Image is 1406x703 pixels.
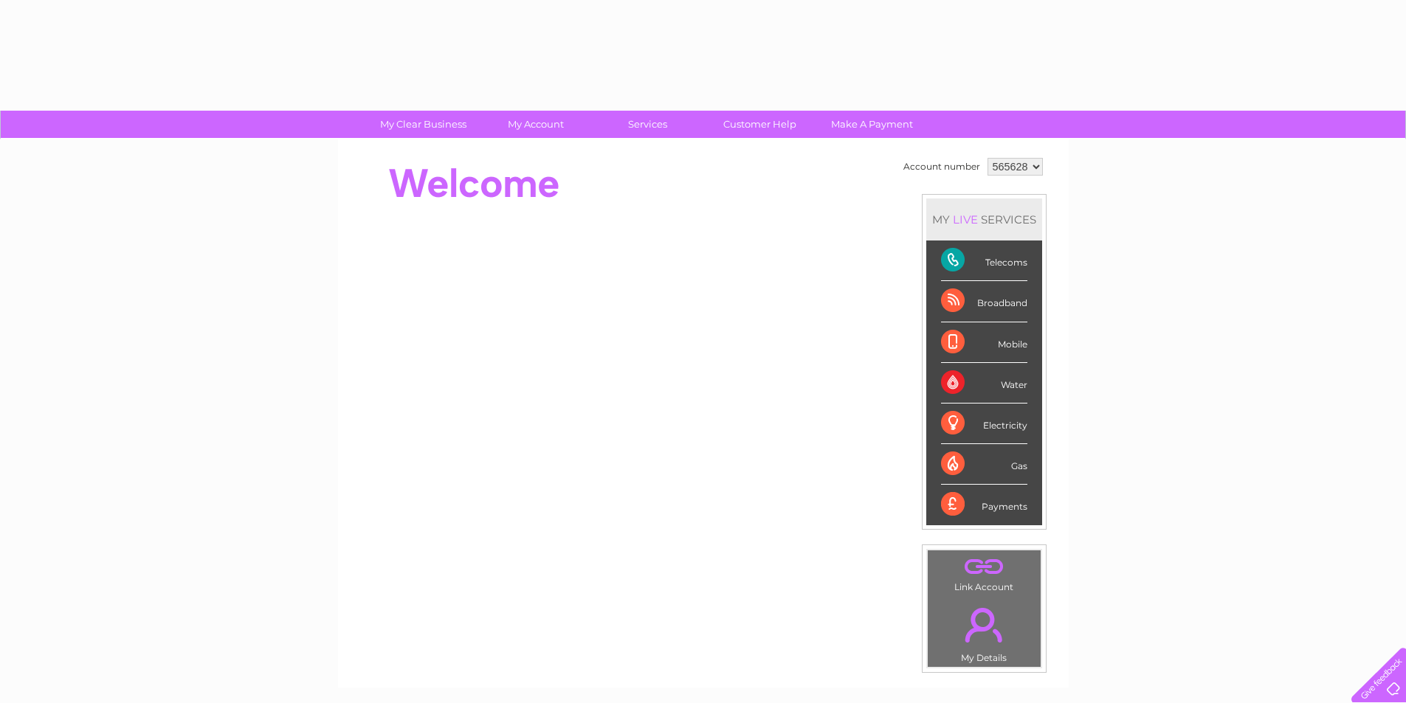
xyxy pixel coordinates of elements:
a: . [931,554,1037,580]
div: Broadband [941,281,1027,322]
a: Make A Payment [811,111,933,138]
td: Account number [900,154,984,179]
div: Gas [941,444,1027,485]
a: . [931,599,1037,651]
td: My Details [927,595,1041,668]
a: Services [587,111,709,138]
a: My Account [475,111,596,138]
a: My Clear Business [362,111,484,138]
div: Mobile [941,322,1027,363]
td: Link Account [927,550,1041,596]
div: Telecoms [941,240,1027,281]
div: Water [941,363,1027,404]
div: LIVE [950,212,981,226]
div: Electricity [941,404,1027,444]
div: MY SERVICES [926,198,1042,240]
div: Payments [941,485,1027,524]
a: Customer Help [699,111,821,138]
